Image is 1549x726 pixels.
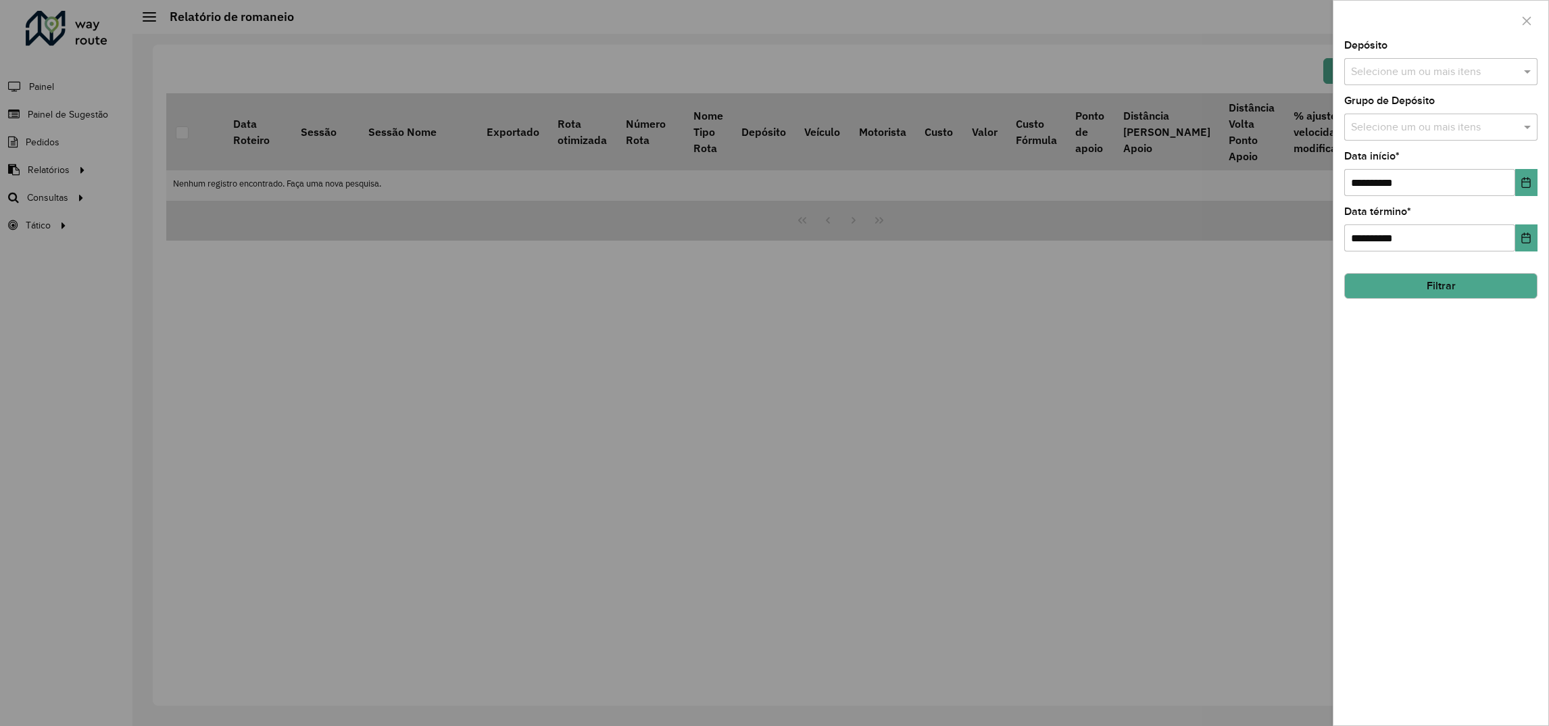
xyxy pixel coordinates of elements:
[1344,93,1435,109] label: Grupo de Depósito
[1344,273,1538,299] button: Filtrar
[1344,37,1387,53] label: Depósito
[1515,224,1538,251] button: Choose Date
[1344,203,1411,220] label: Data término
[1515,169,1538,196] button: Choose Date
[1344,148,1400,164] label: Data início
